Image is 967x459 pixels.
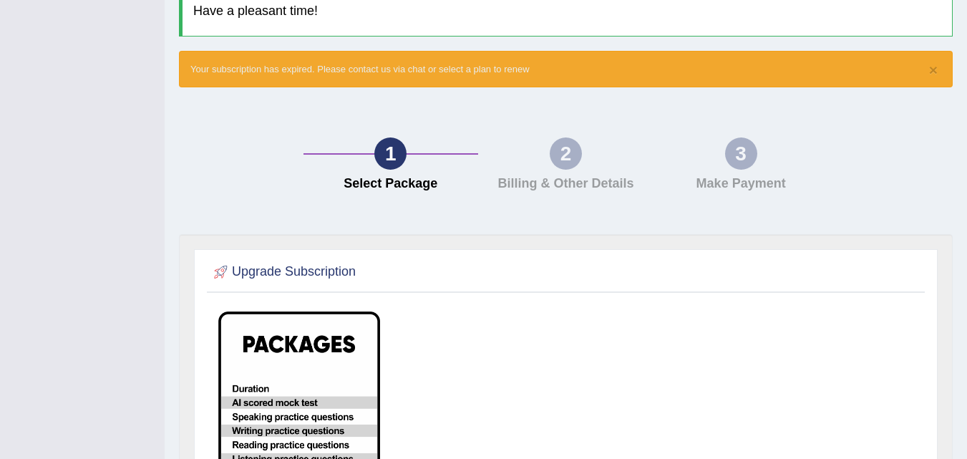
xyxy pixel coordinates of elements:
div: 1 [374,137,407,170]
h4: Billing & Other Details [485,177,646,191]
h2: Upgrade Subscription [210,261,356,283]
div: 2 [550,137,582,170]
h4: Select Package [311,177,472,191]
button: × [929,62,938,77]
div: Your subscription has expired. Please contact us via chat or select a plan to renew [179,51,953,87]
h4: Have a pleasant time! [193,4,941,19]
h4: Make Payment [661,177,822,191]
div: 3 [725,137,757,170]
